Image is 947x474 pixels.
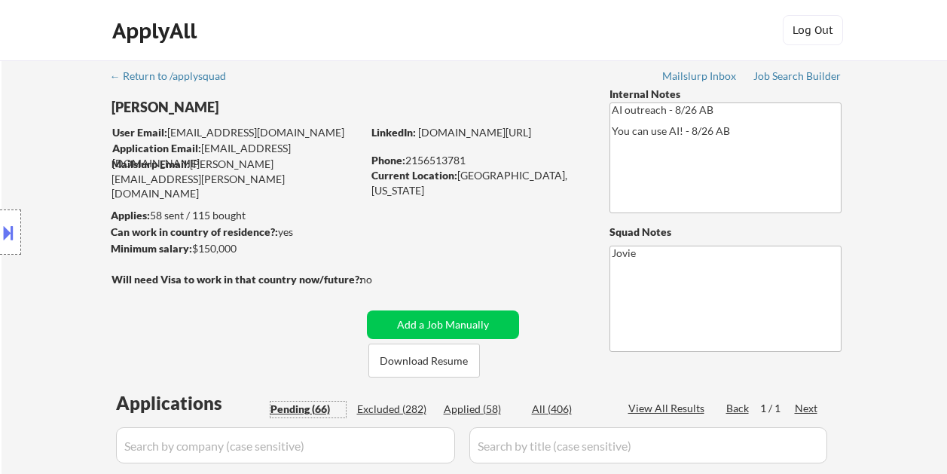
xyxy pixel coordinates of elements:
a: Job Search Builder [753,70,842,85]
div: Internal Notes [609,87,842,102]
div: Job Search Builder [753,71,842,81]
div: Applied (58) [444,402,519,417]
div: ← Return to /applysquad [110,71,240,81]
button: Download Resume [368,344,480,378]
a: [DOMAIN_NAME][URL] [418,126,531,139]
div: All (406) [532,402,607,417]
div: Back [726,401,750,416]
div: Next [795,401,819,416]
a: ← Return to /applysquad [110,70,240,85]
div: [GEOGRAPHIC_DATA], [US_STATE] [371,168,585,197]
div: Mailslurp Inbox [662,71,738,81]
div: Squad Notes [609,225,842,240]
div: Applications [116,394,265,412]
div: Pending (66) [270,402,346,417]
div: ApplyAll [112,18,201,44]
strong: Current Location: [371,169,457,182]
div: no [360,272,403,287]
input: Search by company (case sensitive) [116,427,455,463]
div: 2156513781 [371,153,585,168]
div: 1 / 1 [760,401,795,416]
div: View All Results [628,401,709,416]
input: Search by title (case sensitive) [469,427,827,463]
button: Add a Job Manually [367,310,519,339]
button: Log Out [783,15,843,45]
strong: Phone: [371,154,405,167]
a: Mailslurp Inbox [662,70,738,85]
div: Excluded (282) [357,402,432,417]
strong: LinkedIn: [371,126,416,139]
